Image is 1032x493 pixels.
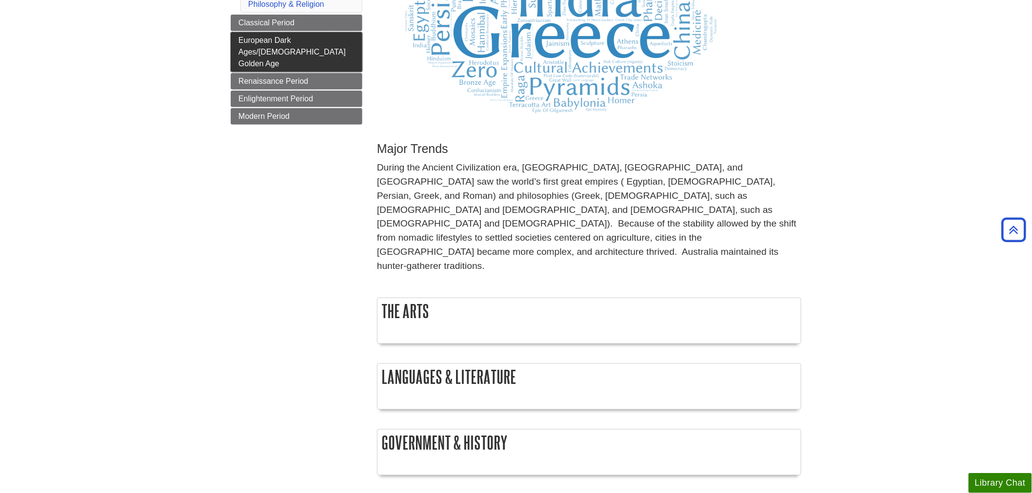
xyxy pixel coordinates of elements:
button: Library Chat [969,473,1032,493]
a: Classical Period [231,15,362,31]
h3: Major Trends [377,142,801,156]
a: Enlightenment Period [231,91,362,107]
span: Renaissance Period [238,77,308,85]
span: Enlightenment Period [238,95,313,103]
a: Renaissance Period [231,73,362,90]
h2: The Arts [377,298,801,324]
span: European Dark Ages/[DEMOGRAPHIC_DATA] Golden Age [238,36,346,68]
a: Modern Period [231,108,362,125]
span: Modern Period [238,112,290,120]
span: Classical Period [238,19,295,27]
a: European Dark Ages/[DEMOGRAPHIC_DATA] Golden Age [231,32,362,72]
a: Back to Top [998,223,1030,236]
h2: Languages & Literature [377,364,801,390]
h2: Government & History [377,430,801,455]
p: During the Ancient Civilization era, [GEOGRAPHIC_DATA], [GEOGRAPHIC_DATA], and [GEOGRAPHIC_DATA] ... [377,161,801,273]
